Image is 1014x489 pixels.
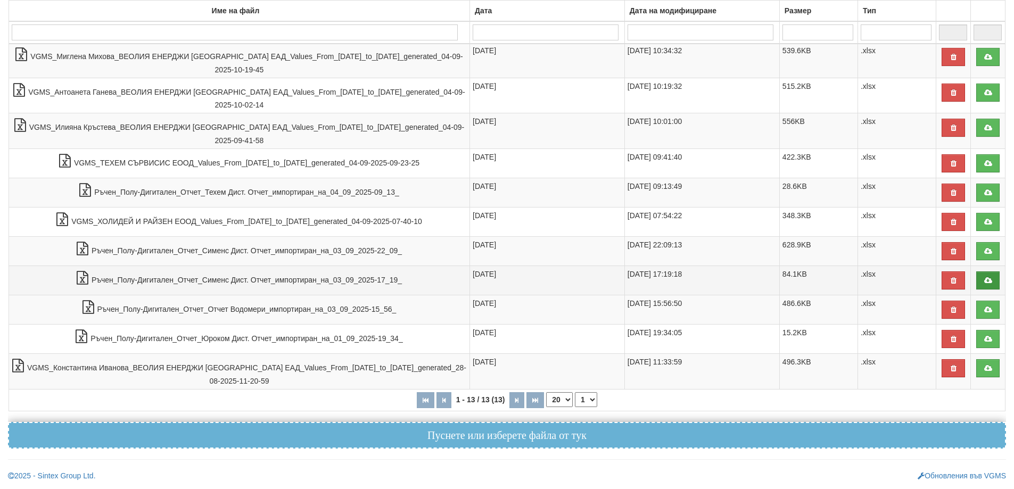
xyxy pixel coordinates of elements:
[417,392,434,408] button: Първа страница
[858,295,936,324] td: .xlsx
[9,42,470,78] td: VGMS_Миглена Михова_ВЕОЛИЯ ЕНЕРДЖИ [GEOGRAPHIC_DATA] ЕАД_Values_From_[DATE]_to_[DATE]_generated_0...
[779,324,858,353] td: 15.2KB
[858,178,936,207] td: .xlsx
[858,236,936,266] td: .xlsx
[470,236,625,266] td: [DATE]
[454,395,508,404] span: 1 - 13 / 13 (13)
[858,1,936,22] td: Тип: No sort applied, activate to apply an ascending sort
[624,295,779,324] td: [DATE] 15:56:50
[470,295,625,324] td: [DATE]
[9,324,470,353] td: Ръчен_Полу-Дигитален_Отчет_Юроком Дист. Отчет_импортиран_на_01_09_2025-19_34_
[526,392,544,408] button: Последна страница
[470,207,625,236] td: [DATE]
[470,78,625,113] td: [DATE]
[9,295,470,324] td: Ръчен_Полу-Дигитален_Отчет_Отчет Водомери_импортиран_на_03_09_2025-15_56_
[9,113,1005,149] tr: VGMS_Илияна Кръстева_ВЕОЛИЯ ЕНЕРДЖИ ВАРНА ЕАД_Values_From_15-08-2025_to_15-09-2025_generated_04-0...
[858,113,936,149] td: .xlsx
[9,236,470,266] td: Ръчен_Полу-Дигитален_Отчет_Сименс Дист. Отчет_импортиран_на_03_09_2025-22_09_
[779,113,858,149] td: 556KB
[470,353,625,389] td: [DATE]
[9,353,470,389] td: VGMS_Константина Иванова_ВЕОЛИЯ ЕНЕРДЖИ [GEOGRAPHIC_DATA] ЕАД_Values_From_[DATE]_to_[DATE]_genera...
[858,148,936,178] td: .xlsx
[779,78,858,113] td: 515.2KB
[9,266,1005,295] tr: Ръчен_Полу-Дигитален_Отчет_Сименс Дист. Отчет_импортиран_на_03_09_2025-17_19_.xlsx
[9,207,470,236] td: VGMS_ХОЛИДЕЙ И РАЙЗЕН ЕООД_Values_From_[DATE]_to_[DATE]_generated_04-09-2025-07-40-10
[624,78,779,113] td: [DATE] 10:19:32
[779,353,858,389] td: 496.3KB
[9,178,470,207] td: Ръчен_Полу-Дигитален_Отчет_Техем Дист. Отчет_импортиран_на_04_09_2025-09_13_
[470,42,625,78] td: [DATE]
[9,266,470,295] td: Ръчен_Полу-Дигитален_Отчет_Сименс Дист. Отчет_импортиран_на_03_09_2025-17_19_
[624,42,779,78] td: [DATE] 10:34:32
[858,207,936,236] td: .xlsx
[9,236,1005,266] tr: Ръчен_Полу-Дигитален_Отчет_Сименс Дист. Отчет_импортиран_на_03_09_2025-22_09_.xlsx
[863,6,876,15] b: Тип
[779,148,858,178] td: 422.3KB
[918,471,1006,480] a: Обновления във VGMS
[785,6,811,15] b: Размер
[575,392,597,407] select: Страница номер
[9,113,470,149] td: VGMS_Илияна Кръстева_ВЕОЛИЯ ЕНЕРДЖИ [GEOGRAPHIC_DATA] ЕАД_Values_From_[DATE]_to_[DATE]_generated_...
[470,113,625,149] td: [DATE]
[858,78,936,113] td: .xlsx
[427,428,587,443] span: Пуснете или изберете файла от тук
[9,78,1005,113] tr: VGMS_Антоанета Ганева_ВЕОЛИЯ ЕНЕРДЖИ ВАРНА ЕАД_Values_From_15-08-2025_to_15-09-2025_generated_04-...
[779,42,858,78] td: 539.6KB
[470,178,625,207] td: [DATE]
[9,295,1005,324] tr: Ръчен_Полу-Дигитален_Отчет_Отчет Водомери_импортиран_на_03_09_2025-15_56_.xlsx
[9,207,1005,236] tr: VGMS_ХОЛИДЕЙ И РАЙЗЕН ЕООД_Values_From_15-08-2025_to_15-09-2025_generated_04-09-2025-07-40-10.xlsx
[624,353,779,389] td: [DATE] 11:33:59
[9,178,1005,207] tr: Ръчен_Полу-Дигитален_Отчет_Техем Дист. Отчет_импортиран_на_04_09_2025-09_13_.xlsx
[858,42,936,78] td: .xlsx
[779,295,858,324] td: 486.6KB
[779,178,858,207] td: 28.6KB
[624,148,779,178] td: [DATE] 09:41:40
[624,113,779,149] td: [DATE] 10:01:00
[9,78,470,113] td: VGMS_Антоанета Ганева_ВЕОЛИЯ ЕНЕРДЖИ [GEOGRAPHIC_DATA] ЕАД_Values_From_[DATE]_to_[DATE]_generated...
[624,178,779,207] td: [DATE] 09:13:49
[779,236,858,266] td: 628.9KB
[624,324,779,353] td: [DATE] 19:34:05
[470,266,625,295] td: [DATE]
[470,1,625,22] td: Дата: No sort applied, activate to apply an ascending sort
[9,42,1005,78] tr: VGMS_Миглена Михова_ВЕОЛИЯ ЕНЕРДЖИ ВАРНА ЕАД_Values_From_15-08-2025_to_15-09-2025_generated_04-09...
[936,1,971,22] td: : No sort applied, activate to apply an ascending sort
[9,353,1005,389] tr: VGMS_Константина Иванова_ВЕОЛИЯ ЕНЕРДЖИ ВАРНА ЕАД_Values_From_15-08-2025_to_15-09-2025_generated_...
[470,148,625,178] td: [DATE]
[779,207,858,236] td: 348.3KB
[624,266,779,295] td: [DATE] 17:19:18
[858,324,936,353] td: .xlsx
[858,266,936,295] td: .xlsx
[470,324,625,353] td: [DATE]
[8,471,96,480] a: 2025 - Sintex Group Ltd.
[630,6,716,15] b: Дата на модифициране
[779,1,858,22] td: Размер: No sort applied, activate to apply an ascending sort
[9,148,470,178] td: VGMS_ТЕХЕМ СЪРВИСИС ЕООД_Values_From_[DATE]_to_[DATE]_generated_04-09-2025-09-23-25
[624,1,779,22] td: Дата на модифициране: No sort applied, activate to apply an ascending sort
[624,207,779,236] td: [DATE] 07:54:22
[9,1,470,22] td: Име на файл: No sort applied, activate to apply an ascending sort
[9,324,1005,353] tr: Ръчен_Полу-Дигитален_Отчет_Юроком Дист. Отчет_импортиран_на_01_09_2025-19_34_.xlsx
[509,392,524,408] button: Следваща страница
[475,6,492,15] b: Дата
[212,6,260,15] b: Име на файл
[971,1,1005,22] td: : No sort applied, activate to apply an ascending sort
[546,392,573,407] select: Брой редове на страница
[624,236,779,266] td: [DATE] 22:09:13
[779,266,858,295] td: 84.1KB
[858,353,936,389] td: .xlsx
[9,148,1005,178] tr: VGMS_ТЕХЕМ СЪРВИСИС ЕООД_Values_From_15-08-2025_to_15-09-2025_generated_04-09-2025-09-23-25.xlsx
[436,392,451,408] button: Предишна страница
